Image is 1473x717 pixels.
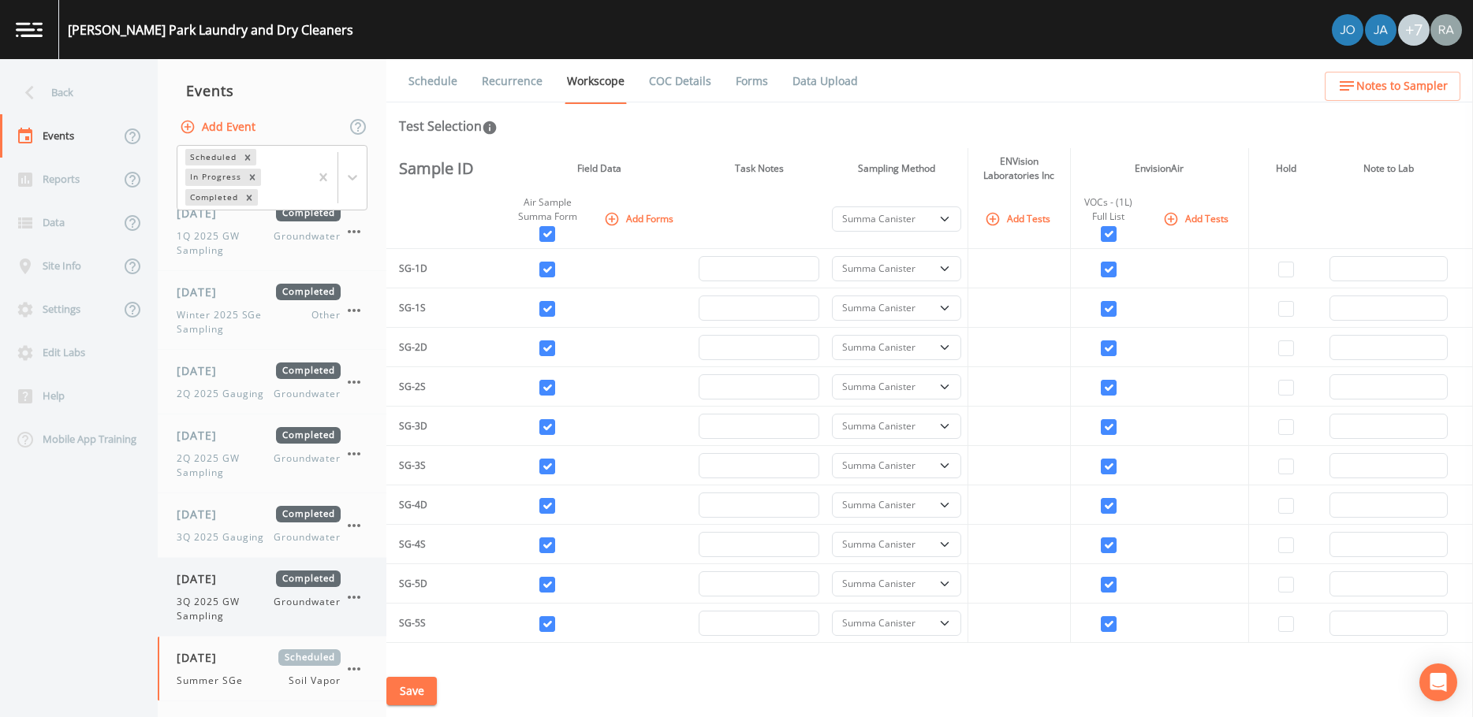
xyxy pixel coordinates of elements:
[177,427,228,444] span: [DATE]
[406,59,460,103] a: Schedule
[1419,663,1457,701] div: Open Intercom Messenger
[278,649,341,666] span: Scheduled
[1331,14,1364,46] div: Josh Dutton
[1323,148,1454,189] th: Note to Lab
[185,149,239,165] div: Scheduled
[177,308,311,336] span: Winter 2025 SGe Sampling
[68,20,353,39] div: [PERSON_NAME] Park Laundry and Dry Cleaners
[158,271,386,350] a: [DATE]CompletedWinter 2025 SGe SamplingOther
[289,674,341,688] span: Soil Vapor
[274,530,341,544] span: Groundwater
[601,206,680,232] button: Add Forms
[968,148,1070,189] th: ENVision Laboratories Inc
[177,451,274,480] span: 2Q 2025 GW Sampling
[177,649,228,666] span: [DATE]
[158,192,386,271] a: [DATE]Completed1Q 2025 GW SamplingGroundwater
[1077,195,1140,224] div: VOCs - (1L) Full List
[311,308,341,336] span: Other
[16,22,43,37] img: logo
[507,148,692,189] th: Field Data
[386,604,492,643] td: SG-5S
[158,637,386,701] a: [DATE]ScheduledSummer SGeSoil Vapor
[982,206,1057,232] button: Add Tests
[1325,72,1460,101] button: Notes to Sampler
[177,229,274,258] span: 1Q 2025 GW Sampling
[276,362,341,379] span: Completed
[692,148,826,189] th: Task Notes
[1070,148,1248,189] th: EnvisionAir
[399,117,498,136] div: Test Selection
[386,525,492,564] td: SG-4S
[274,595,341,623] span: Groundwater
[241,189,258,206] div: Remove Completed
[386,328,492,367] td: SG-2D
[1364,14,1397,46] div: Jadda C. Moffett
[177,205,228,221] span: [DATE]
[274,229,341,258] span: Groundwater
[386,485,492,525] td: SG-4D
[185,189,241,206] div: Completed
[1356,76,1448,96] span: Notes to Sampler
[1398,14,1430,46] div: +7
[1365,14,1397,46] img: 747fbe677637578f4da62891070ad3f4
[1248,148,1322,189] th: Hold
[276,205,341,221] span: Completed
[826,148,968,189] th: Sampling Method
[479,59,545,103] a: Recurrence
[177,113,262,142] button: Add Event
[386,367,492,407] td: SG-2S
[386,564,492,604] td: SG-5D
[177,530,274,544] span: 3Q 2025 Gauging
[386,677,437,706] button: Save
[1430,14,1462,46] img: 7493944169e4cb9b715a099ebe515ac2
[239,149,256,165] div: Remove Scheduled
[1332,14,1363,46] img: eb8b2c35ded0d5aca28d215f14656a61
[386,407,492,446] td: SG-3D
[386,288,492,328] td: SG-1S
[565,59,627,104] a: Workscope
[158,414,386,493] a: [DATE]Completed2Q 2025 GW SamplingGroundwater
[177,674,252,688] span: Summer SGe
[276,284,341,300] span: Completed
[177,362,228,379] span: [DATE]
[185,169,244,185] div: In Progress
[177,506,228,522] span: [DATE]
[733,59,770,103] a: Forms
[482,120,498,136] svg: In this section you'll be able to select the analytical test to run, based on the media type, and...
[158,558,386,637] a: [DATE]Completed3Q 2025 GW SamplingGroundwater
[276,506,341,522] span: Completed
[386,148,492,189] th: Sample ID
[177,284,228,300] span: [DATE]
[244,169,261,185] div: Remove In Progress
[177,570,228,587] span: [DATE]
[158,71,386,110] div: Events
[386,446,492,485] td: SG-3S
[513,195,582,224] div: Air Sample Summa Form
[647,59,714,103] a: COC Details
[1160,206,1235,232] button: Add Tests
[276,570,341,587] span: Completed
[158,350,386,414] a: [DATE]Completed2Q 2025 GaugingGroundwater
[177,595,274,623] span: 3Q 2025 GW Sampling
[158,493,386,558] a: [DATE]Completed3Q 2025 GaugingGroundwater
[274,451,341,480] span: Groundwater
[386,249,492,288] td: SG-1D
[276,427,341,444] span: Completed
[177,387,274,401] span: 2Q 2025 Gauging
[790,59,860,103] a: Data Upload
[274,387,341,401] span: Groundwater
